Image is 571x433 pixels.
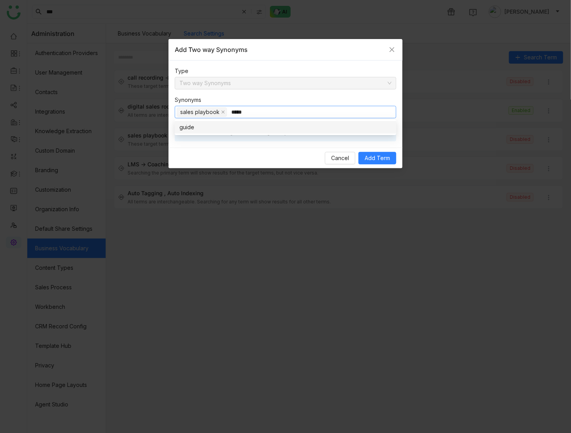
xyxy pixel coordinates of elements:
[381,39,403,60] button: Close
[179,123,392,132] div: guide
[365,154,390,162] span: Add Term
[331,154,349,162] span: Cancel
[180,108,220,116] div: sales playbook
[179,77,392,89] nz-select-item: Two way Synonyms
[175,45,396,54] div: Add Two way Synonyms
[175,67,192,75] label: Type
[175,96,205,104] label: Synonyms
[177,107,227,117] nz-select-item: sales playbook
[358,152,396,164] button: Add Term
[325,152,355,164] button: Cancel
